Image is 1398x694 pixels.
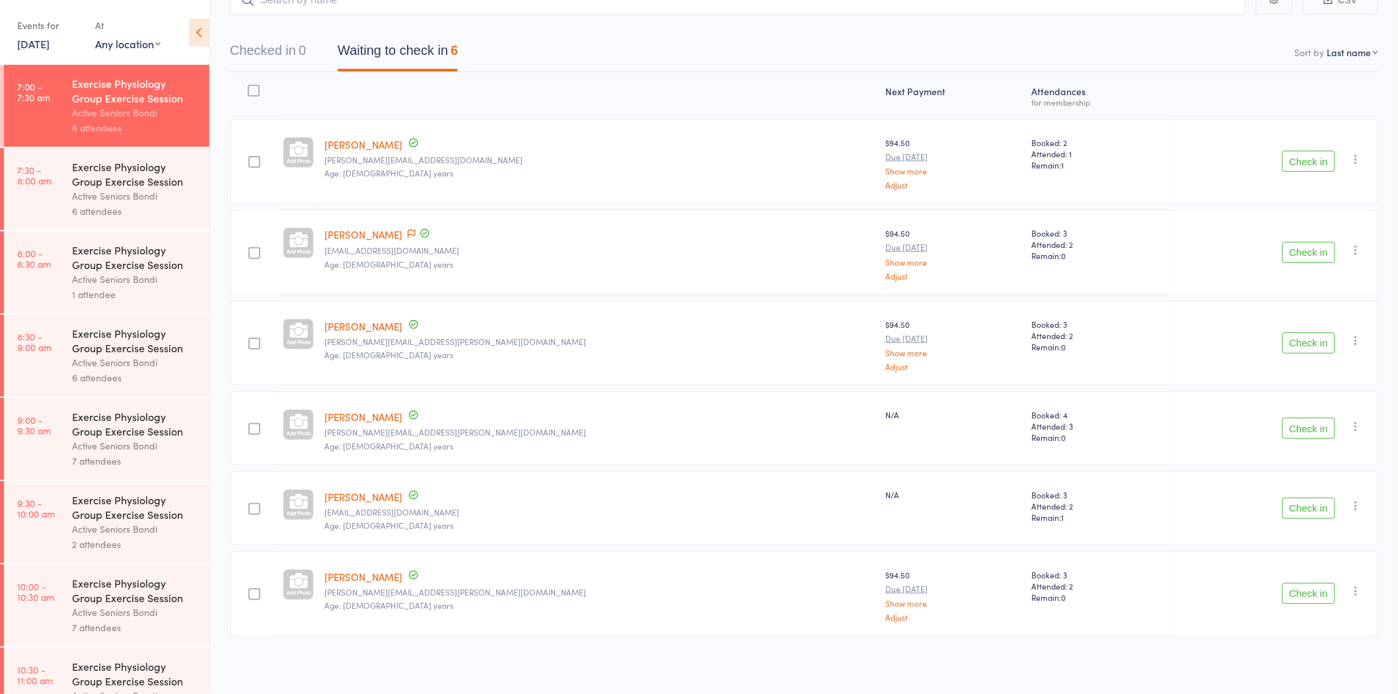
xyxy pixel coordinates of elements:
span: 1 [1061,159,1064,171]
button: Waiting to check in6 [338,36,458,71]
div: 2 attendees [72,537,198,552]
small: judy.kay@gmail.com [324,428,875,437]
a: Adjust [886,362,1021,371]
div: Exercise Physiology Group Exercise Session [72,243,198,272]
a: Adjust [886,180,1021,189]
span: Age: [DEMOGRAPHIC_DATA] years [324,520,453,531]
span: Remain: [1031,512,1163,523]
time: 10:00 - 10:30 am [17,581,54,602]
a: [DATE] [17,36,50,51]
div: Atten­dances [1026,78,1169,113]
span: Attended: 2 [1031,580,1163,592]
div: Active Seniors Bondi [72,105,198,120]
button: Check in [1282,332,1335,354]
div: Active Seniors Bondi [72,605,198,620]
div: 7 attendees [72,453,198,469]
span: Age: [DEMOGRAPHIC_DATA] years [324,258,453,270]
small: Due [DATE] [886,243,1021,252]
span: Booked: 2 [1031,137,1163,148]
small: Due [DATE] [886,152,1021,161]
span: Remain: [1031,341,1163,352]
div: 6 attendees [72,204,198,219]
span: Remain: [1031,250,1163,261]
span: Attended: 2 [1031,500,1163,512]
div: $94.50 [886,569,1021,621]
small: simon@garber.au [324,337,875,346]
span: Attended: 3 [1031,420,1163,432]
button: Check in [1282,242,1335,263]
button: Checked in0 [230,36,306,71]
div: Exercise Physiology Group Exercise Session [72,492,198,521]
a: [PERSON_NAME] [324,227,402,241]
span: Attended: 1 [1031,148,1163,159]
small: Due [DATE] [886,584,1021,594]
small: Due [DATE] [886,334,1021,343]
div: 6 [451,43,458,58]
time: 8:30 - 9:00 am [17,331,52,352]
div: Active Seniors Bondi [72,355,198,370]
div: for membership [1031,98,1163,106]
div: $94.50 [886,319,1021,371]
div: N/A [886,489,1021,500]
div: N/A [886,409,1021,420]
div: Any location [95,36,161,51]
div: Exercise Physiology Group Exercise Session [72,576,198,605]
a: 8:30 -9:00 amExercise Physiology Group Exercise SessionActive Seniors Bondi6 attendees [4,315,209,397]
div: Exercise Physiology Group Exercise Session [72,326,198,355]
div: $94.50 [886,227,1021,280]
small: Lynn.onley@icloud.com [324,588,875,597]
a: 9:30 -10:00 amExercise Physiology Group Exercise SessionActive Seniors Bondi2 attendees [4,481,209,563]
a: 9:00 -9:30 amExercise Physiology Group Exercise SessionActive Seniors Bondi7 attendees [4,398,209,480]
span: Remain: [1031,592,1163,603]
div: Active Seniors Bondi [72,438,198,453]
button: Check in [1282,498,1335,519]
span: Age: [DEMOGRAPHIC_DATA] years [324,167,453,178]
span: Age: [DEMOGRAPHIC_DATA] years [324,599,453,611]
button: Check in [1282,418,1335,439]
a: [PERSON_NAME] [324,570,402,584]
span: Booked: 4 [1031,409,1163,420]
div: Active Seniors Bondi [72,188,198,204]
span: 0 [1061,432,1066,443]
a: Show more [886,258,1021,266]
div: Exercise Physiology Group Exercise Session [72,409,198,438]
button: Check in [1282,151,1335,172]
time: 9:30 - 10:00 am [17,498,55,519]
a: 10:00 -10:30 amExercise Physiology Group Exercise SessionActive Seniors Bondi7 attendees [4,564,209,646]
time: 7:00 - 7:30 am [17,81,50,102]
time: 7:30 - 8:00 am [17,165,52,186]
div: Exercise Physiology Group Exercise Session [72,659,198,688]
a: Adjust [886,613,1021,621]
a: 7:00 -7:30 amExercise Physiology Group Exercise SessionActive Seniors Bondi6 attendees [4,65,209,147]
div: Exercise Physiology Group Exercise Session [72,159,198,188]
span: Remain: [1031,432,1163,443]
a: [PERSON_NAME] [324,410,402,424]
div: 6 attendees [72,120,198,135]
span: Attended: 2 [1031,239,1163,250]
div: Active Seniors Bondi [72,521,198,537]
div: $94.50 [886,137,1021,189]
a: [PERSON_NAME] [324,137,402,151]
small: andrewdurante21@gmail.com [324,246,875,255]
a: 7:30 -8:00 amExercise Physiology Group Exercise SessionActive Seniors Bondi6 attendees [4,148,209,230]
span: Booked: 3 [1031,489,1163,500]
div: At [95,15,161,36]
a: Adjust [886,272,1021,280]
a: Show more [886,599,1021,607]
div: 1 attendee [72,287,198,302]
span: Booked: 3 [1031,319,1163,330]
div: Active Seniors Bondi [72,272,198,287]
small: thepeterlynch@gmail.com [324,508,875,517]
span: Remain: [1031,159,1163,171]
div: 7 attendees [72,620,198,635]
div: 6 attendees [72,370,198,385]
label: Sort by [1295,46,1325,59]
div: Last name [1327,46,1372,59]
time: 8:00 - 8:30 am [17,248,51,269]
span: 0 [1061,250,1066,261]
a: [PERSON_NAME] [324,319,402,333]
span: Age: [DEMOGRAPHIC_DATA] years [324,349,453,360]
span: Age: [DEMOGRAPHIC_DATA] years [324,440,453,451]
div: Exercise Physiology Group Exercise Session [72,76,198,105]
span: Booked: 3 [1031,227,1163,239]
